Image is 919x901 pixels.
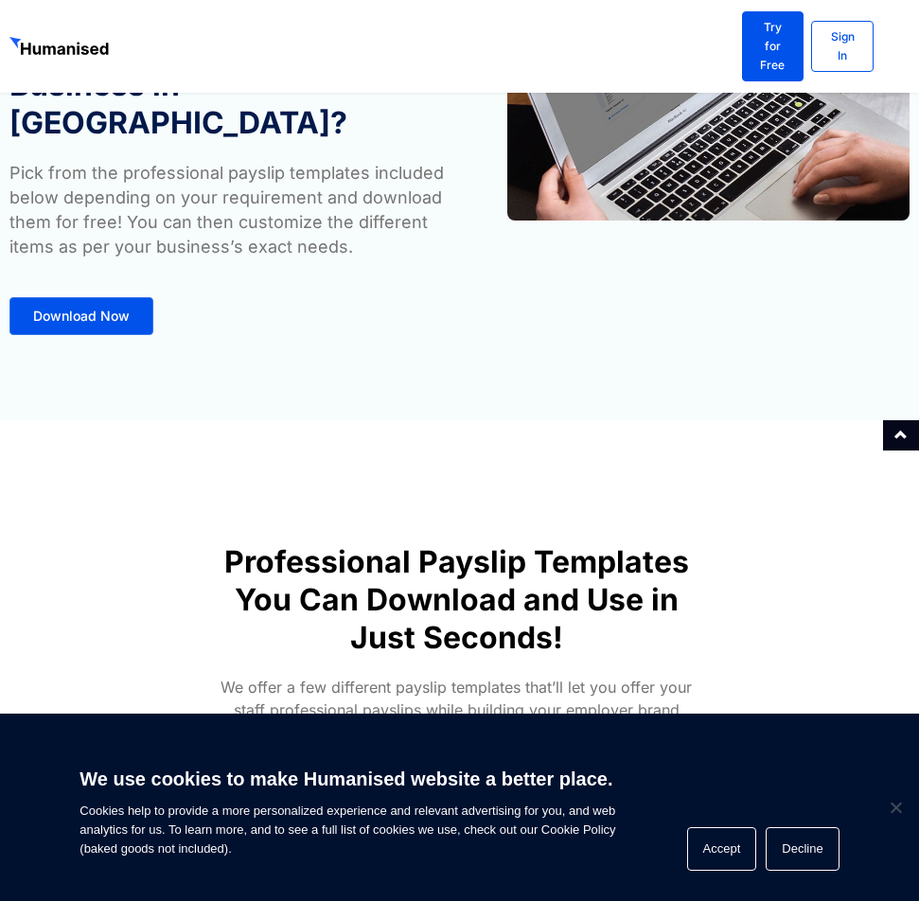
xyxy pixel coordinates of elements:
h6: We use cookies to make Humanised website a better place. [80,766,615,792]
span: Decline [886,798,905,817]
a: Download Now [9,297,153,335]
p: We offer a few different payslip templates that’ll let you offer your staff professional payslips... [220,676,694,789]
span: Download Now [33,309,130,323]
span: Cookies help to provide a more personalized experience and relevant advertising for you, and web ... [80,756,615,858]
img: GetHumanised Logo [9,37,112,59]
p: Pick from the professional payslip templates included below depending on your requirement and dow... [9,161,451,259]
button: Decline [766,827,839,871]
h1: Professional Payslip Templates You Can Download and Use in Just Seconds! [203,543,709,657]
a: Sign In [811,21,874,72]
button: Accept [687,827,757,871]
a: Try for Free [742,11,804,81]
